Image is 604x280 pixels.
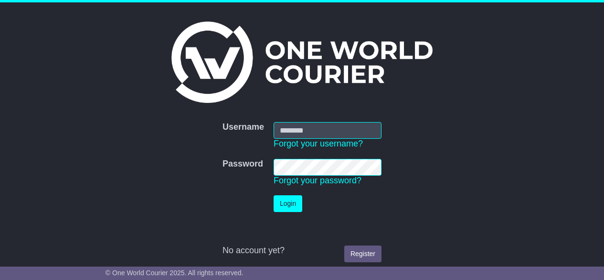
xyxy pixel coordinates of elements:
label: Password [223,159,263,169]
a: Forgot your username? [274,139,363,148]
div: No account yet? [223,246,381,256]
img: One World [171,22,432,103]
a: Forgot your password? [274,176,361,185]
button: Login [274,195,302,212]
a: Register [344,246,381,262]
span: © One World Courier 2025. All rights reserved. [106,269,244,277]
label: Username [223,122,264,133]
